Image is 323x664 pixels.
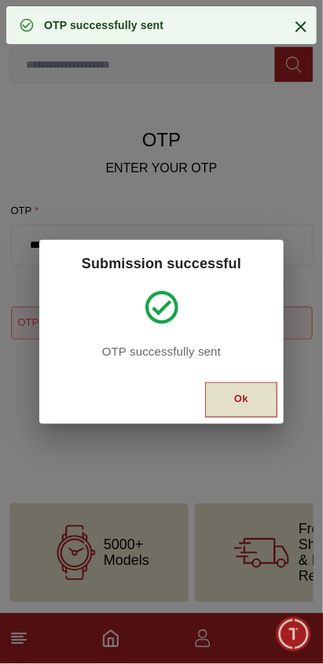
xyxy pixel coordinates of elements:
div: Chat Widget [277,618,311,652]
button: Ok [205,382,277,418]
div: Ok [234,391,248,409]
div: OTP successfully sent [82,343,241,361]
div: OTP successfully sent [44,17,163,33]
div: Submission successful [82,253,241,275]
